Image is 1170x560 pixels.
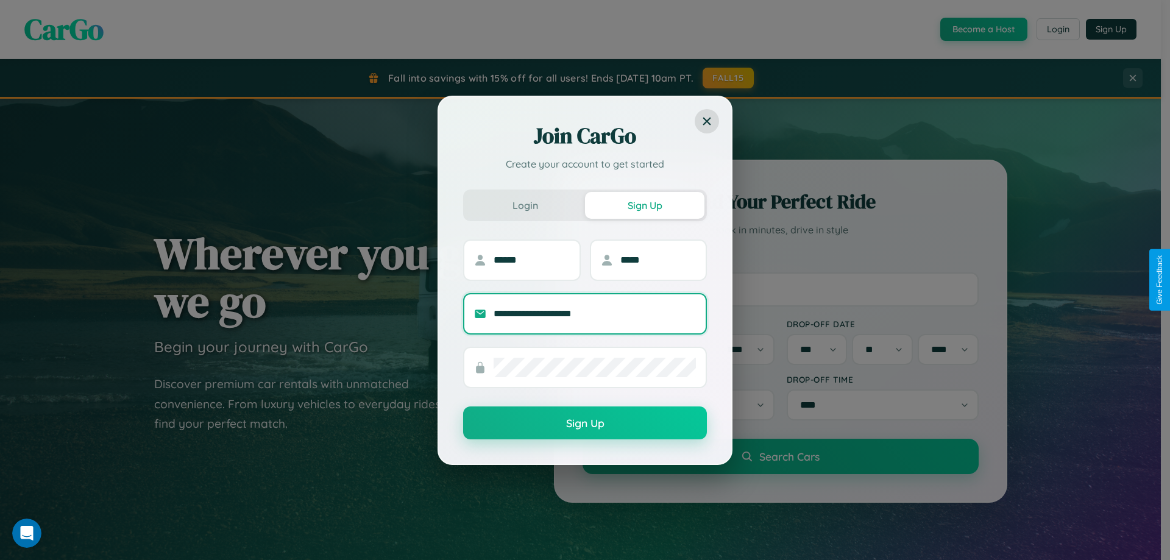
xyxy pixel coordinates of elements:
p: Create your account to get started [463,157,707,171]
div: Give Feedback [1155,255,1164,305]
button: Sign Up [463,406,707,439]
h2: Join CarGo [463,121,707,151]
iframe: Intercom live chat [12,519,41,548]
button: Login [466,192,585,219]
button: Sign Up [585,192,704,219]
